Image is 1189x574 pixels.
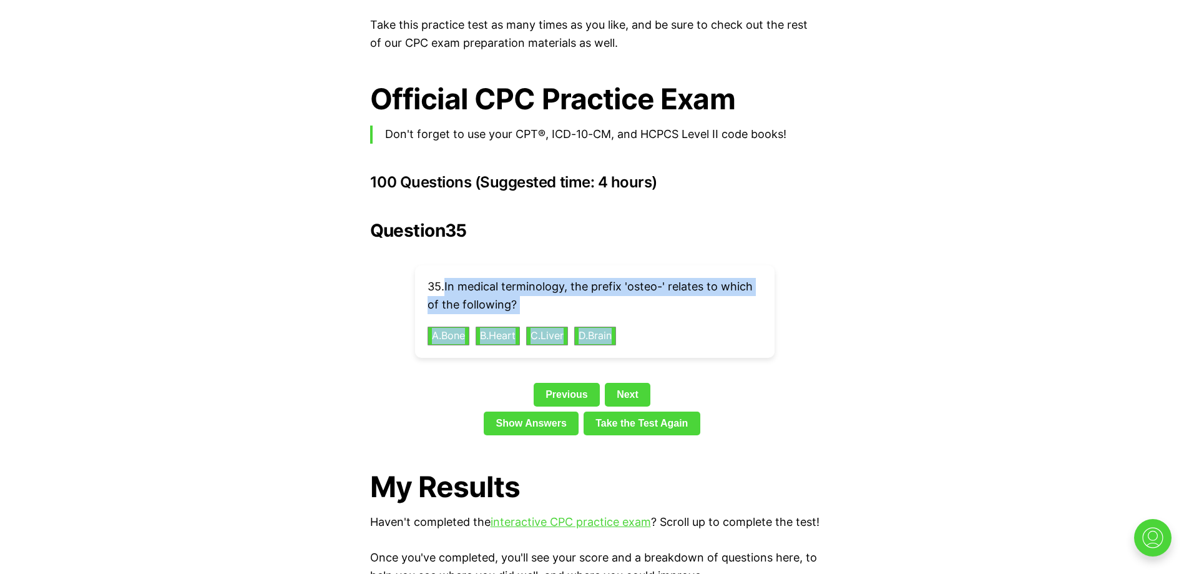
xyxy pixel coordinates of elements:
p: Haven't completed the ? Scroll up to complete the test! [370,513,820,532]
p: Take this practice test as many times as you like, and be sure to check out the rest of our CPC e... [370,16,820,52]
a: Next [605,383,650,407]
h3: 100 Questions (Suggested time: 4 hours) [370,174,820,191]
h1: Official CPC Practice Exam [370,82,820,116]
a: Previous [534,383,600,407]
button: A.Bone [428,327,469,345]
a: interactive CPC practice exam [491,515,651,528]
blockquote: Don't forget to use your CPT®, ICD-10-CM, and HCPCS Level II code books! [370,126,820,144]
a: Take the Test Again [584,412,700,435]
a: Show Answers [484,412,579,435]
h2: Question 35 [370,220,820,240]
button: D.Brain [574,327,616,345]
iframe: portal-trigger [1123,513,1189,574]
h1: My Results [370,470,820,503]
button: C.Liver [526,327,568,345]
button: B.Heart [476,327,520,345]
p: 35 . In medical terminology, the prefix 'osteo-' relates to which of the following? [428,278,762,314]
